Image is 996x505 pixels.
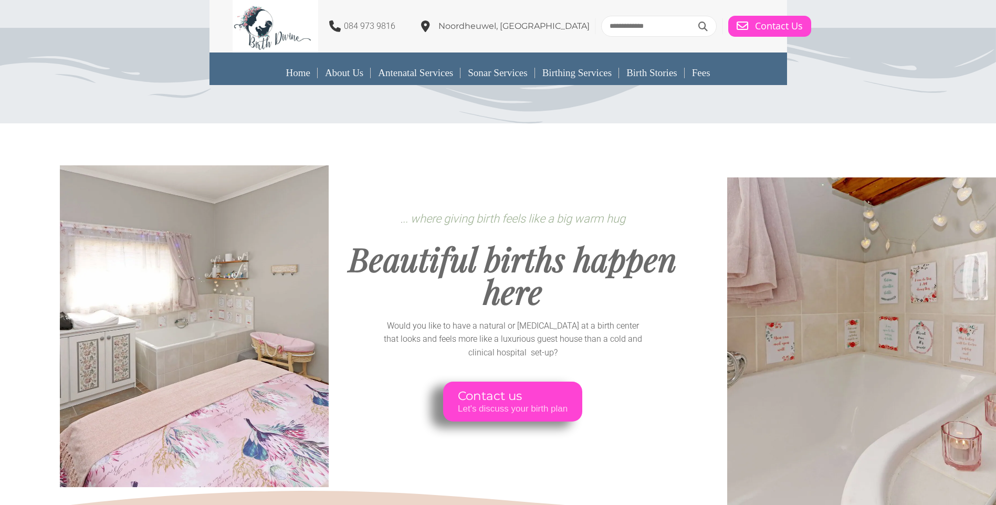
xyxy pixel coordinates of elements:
span: Contact Us [755,20,803,32]
a: Antenatal Services [371,61,460,85]
p: 084 973 9816 [344,19,395,33]
a: Sonar Services [460,61,534,85]
span: Beautiful births happen here [349,237,677,313]
a: Contact us Let's discuss your birth plan [443,382,582,422]
span: Contact us [458,389,568,404]
a: Contact Us [728,16,811,37]
span: Let's discuss your birth plan [458,403,568,414]
a: Birth Stories [619,61,685,85]
a: Fees [685,61,718,85]
a: Birthing Services [535,61,619,85]
span: . [401,215,625,225]
a: About Us [318,61,371,85]
a: Home [278,61,317,85]
span: .. where giving birth feels like a big warm hug [403,212,625,225]
p: Would you like to have a natural or [MEDICAL_DATA] at a birth center that looks and feels more li... [382,319,645,360]
span: Noordheuwel, [GEOGRAPHIC_DATA] [438,21,590,31]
